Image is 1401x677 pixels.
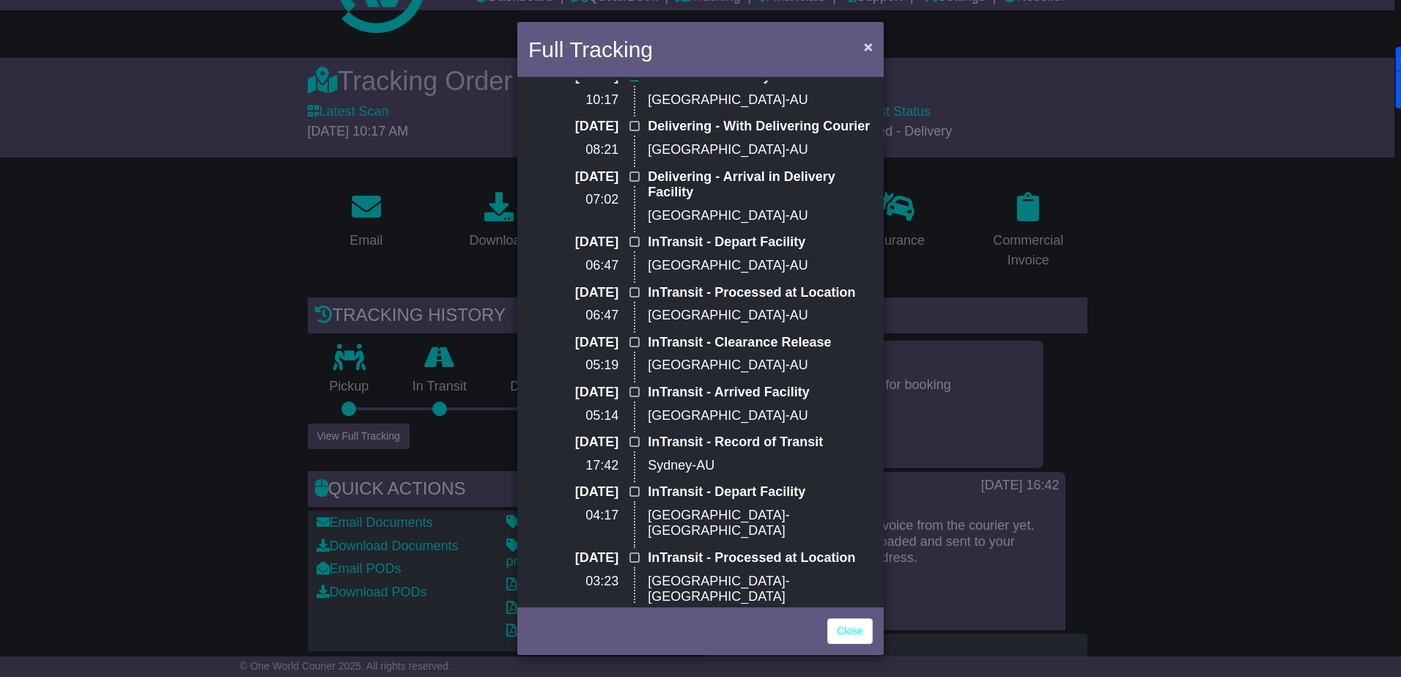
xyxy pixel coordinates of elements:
[648,169,873,201] p: Delivering - Arrival in Delivery Facility
[648,92,873,108] p: [GEOGRAPHIC_DATA]-AU
[648,308,873,324] p: [GEOGRAPHIC_DATA]-AU
[648,508,873,539] p: [GEOGRAPHIC_DATA]-[GEOGRAPHIC_DATA]
[648,484,873,500] p: InTransit - Depart Facility
[648,335,873,351] p: InTransit - Clearance Release
[528,33,653,66] h4: Full Tracking
[528,385,618,401] p: [DATE]
[528,308,618,324] p: 06:47
[528,285,618,301] p: [DATE]
[648,285,873,301] p: InTransit - Processed at Location
[528,192,618,208] p: 07:02
[528,550,618,566] p: [DATE]
[648,234,873,251] p: InTransit - Depart Facility
[648,119,873,135] p: Delivering - With Delivering Courier
[528,258,618,274] p: 06:47
[528,92,618,108] p: 10:17
[827,618,873,644] a: Close
[648,434,873,451] p: InTransit - Record of Transit
[648,208,873,224] p: [GEOGRAPHIC_DATA]-AU
[648,385,873,401] p: InTransit - Arrived Facility
[528,358,618,374] p: 05:19
[648,458,873,474] p: Sydney-AU
[648,408,873,424] p: [GEOGRAPHIC_DATA]-AU
[528,574,618,590] p: 03:23
[648,574,873,605] p: [GEOGRAPHIC_DATA]-[GEOGRAPHIC_DATA]
[648,258,873,274] p: [GEOGRAPHIC_DATA]-AU
[648,142,873,158] p: [GEOGRAPHIC_DATA]-AU
[528,434,618,451] p: [DATE]
[528,169,618,185] p: [DATE]
[528,234,618,251] p: [DATE]
[648,550,873,566] p: InTransit - Processed at Location
[528,335,618,351] p: [DATE]
[864,38,873,55] span: ×
[528,508,618,524] p: 04:17
[528,142,618,158] p: 08:21
[648,358,873,374] p: [GEOGRAPHIC_DATA]-AU
[528,408,618,424] p: 05:14
[857,32,880,62] button: Close
[528,484,618,500] p: [DATE]
[528,119,618,135] p: [DATE]
[528,458,618,474] p: 17:42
